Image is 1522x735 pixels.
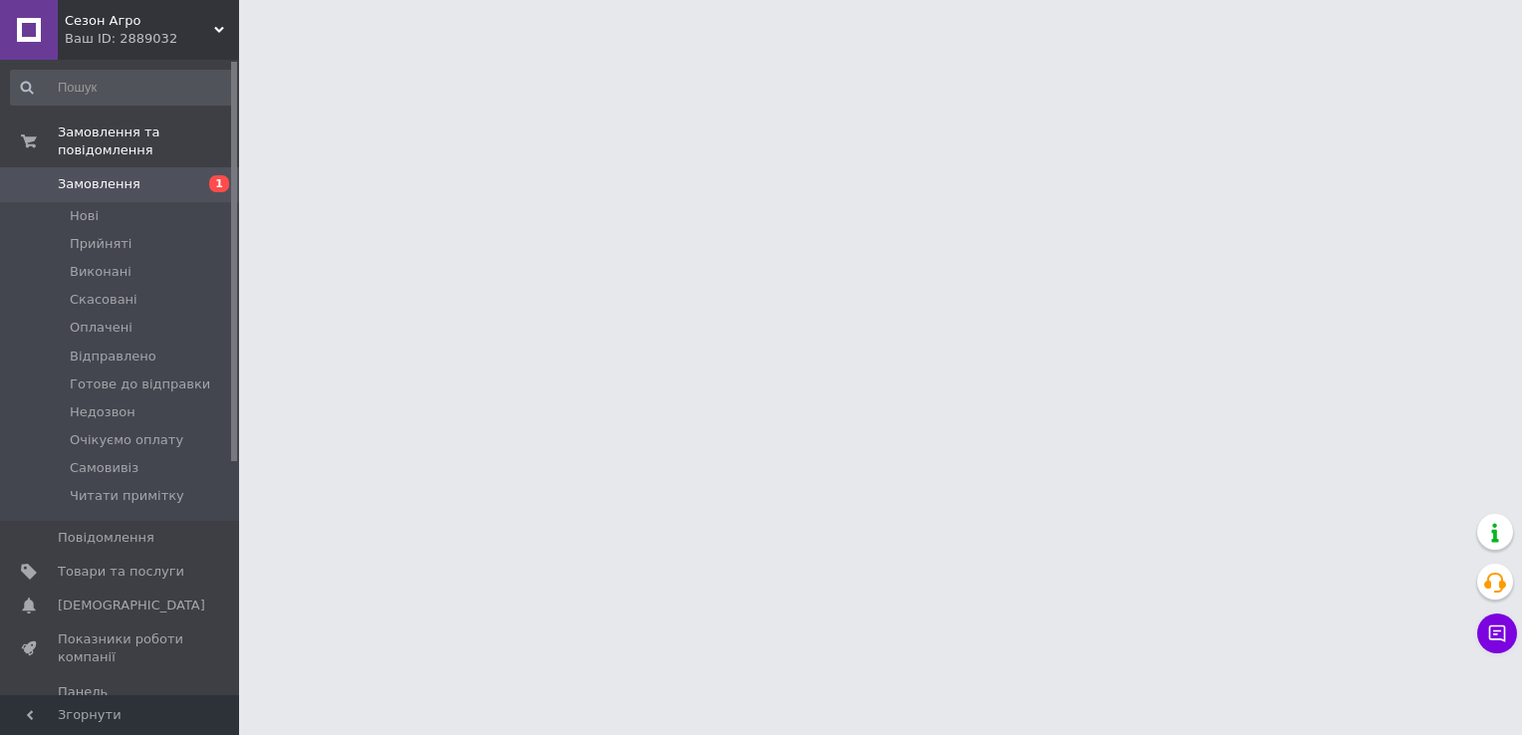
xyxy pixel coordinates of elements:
[70,459,138,477] span: Самовивіз
[10,70,235,106] input: Пошук
[58,563,184,581] span: Товари та послуги
[58,175,140,193] span: Замовлення
[58,597,205,614] span: [DEMOGRAPHIC_DATA]
[70,291,137,309] span: Скасовані
[70,263,131,281] span: Виконані
[70,403,135,421] span: Недозвон
[65,30,239,48] div: Ваш ID: 2889032
[209,175,229,192] span: 1
[70,235,131,253] span: Прийняті
[70,319,132,337] span: Оплачені
[70,348,156,366] span: Відправлено
[58,529,154,547] span: Повідомлення
[1477,613,1517,653] button: Чат з покупцем
[70,375,210,393] span: Готове до відправки
[65,12,214,30] span: Сезон Агро
[70,431,183,449] span: Очікуємо оплату
[58,683,184,719] span: Панель управління
[58,630,184,666] span: Показники роботи компанії
[70,487,184,505] span: Читати примітку
[70,207,99,225] span: Нові
[58,123,239,159] span: Замовлення та повідомлення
